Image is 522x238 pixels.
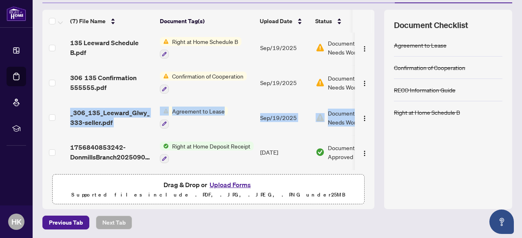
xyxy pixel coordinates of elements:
span: Upload Date [260,17,292,26]
span: Previous Tab [49,216,83,229]
span: Document Needs Work [328,39,370,57]
span: Document Needs Work [328,74,370,92]
span: Right at Home Schedule B [169,37,241,46]
span: _306_135_Leeward_Glwy_333-seller.pdf [70,108,153,127]
th: Upload Date [257,10,312,33]
img: Logo [361,150,368,157]
span: 1756840853242-DonmillsBranch20250902141535.pdf [70,142,153,162]
img: Document Status [316,148,325,157]
img: Status Icon [160,107,169,116]
img: Logo [361,80,368,87]
th: Status [312,10,381,33]
img: Document Status [316,113,325,122]
button: Logo [358,76,371,89]
span: Drag & Drop or [164,179,253,190]
div: Agreement to Lease [394,41,447,50]
span: Status [315,17,332,26]
button: Previous Tab [42,216,89,229]
button: Open asap [489,210,514,234]
span: 306 135 Confirmation 555555.pdf [70,73,153,92]
img: Document Status [316,43,325,52]
button: Status IconAgreement to Lease [160,107,228,129]
div: Right at Home Schedule B [394,108,460,117]
button: Status IconRight at Home Deposit Receipt [160,142,254,164]
span: Document Approved [328,143,378,161]
button: Logo [358,111,371,124]
th: (7) File Name [67,10,157,33]
p: Supported files include .PDF, .JPG, .JPEG, .PNG under 25 MB [58,190,359,200]
span: Document Checklist [394,20,468,31]
div: Confirmation of Cooperation [394,63,465,72]
span: (7) File Name [70,17,106,26]
img: Logo [361,115,368,122]
span: Confirmation of Cooperation [169,72,247,81]
button: Logo [358,146,371,159]
button: Upload Forms [207,179,253,190]
span: 135 Leeward Schedule B.pdf [70,38,153,57]
img: logo [7,6,26,21]
span: Agreement to Lease [169,107,228,116]
button: Status IconConfirmation of Cooperation [160,72,247,94]
button: Status IconRight at Home Schedule B [160,37,241,59]
span: Drag & Drop orUpload FormsSupported files include .PDF, .JPG, .JPEG, .PNG under25MB [53,175,364,205]
button: Next Tab [96,216,132,229]
td: Sep/19/2025 [257,100,312,135]
th: Document Tag(s) [157,10,257,33]
span: HK [11,216,22,227]
td: Sep/19/2025 [257,65,312,100]
span: Document Needs Work [328,109,370,127]
td: [DATE] [257,135,312,170]
img: Status Icon [160,72,169,81]
button: Logo [358,41,371,54]
td: Sep/19/2025 [257,31,312,66]
img: Document Status [316,78,325,87]
img: Status Icon [160,142,169,151]
div: RECO Information Guide [394,85,456,94]
img: Status Icon [160,37,169,46]
span: Right at Home Deposit Receipt [169,142,254,151]
img: Logo [361,46,368,52]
